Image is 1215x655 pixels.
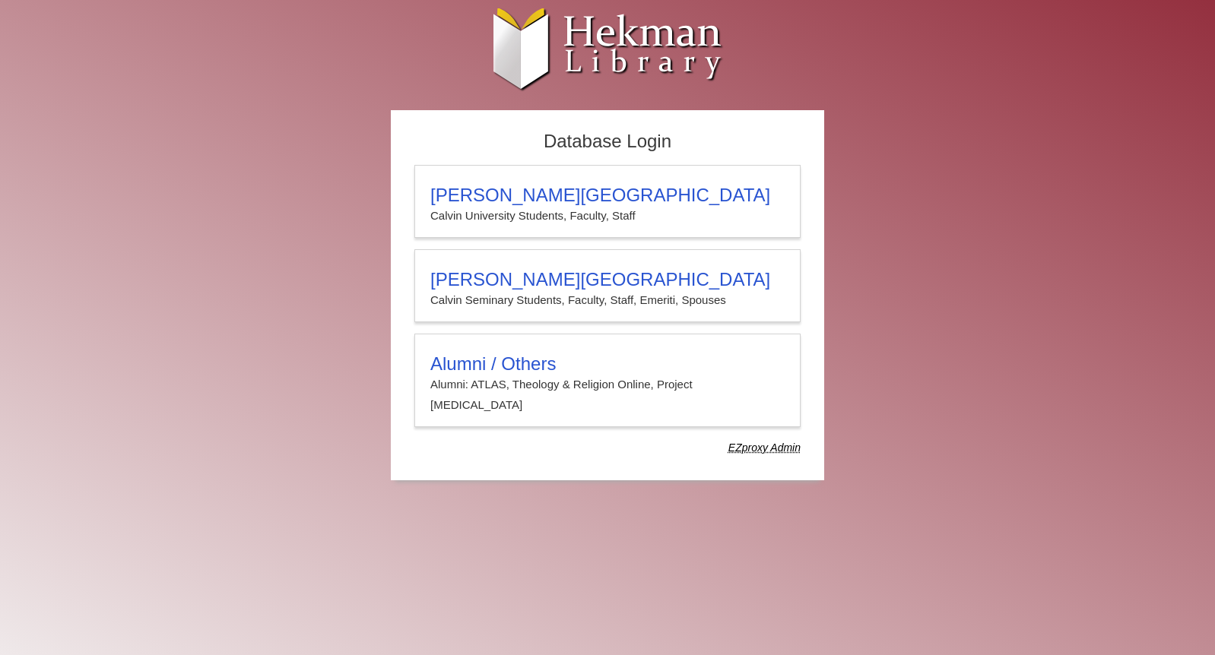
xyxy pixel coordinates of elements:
[430,353,785,375] h3: Alumni / Others
[430,375,785,415] p: Alumni: ATLAS, Theology & Religion Online, Project [MEDICAL_DATA]
[407,126,808,157] h2: Database Login
[728,441,801,454] dfn: Use Alumni login
[430,269,785,290] h3: [PERSON_NAME][GEOGRAPHIC_DATA]
[430,353,785,415] summary: Alumni / OthersAlumni: ATLAS, Theology & Religion Online, Project [MEDICAL_DATA]
[430,206,785,226] p: Calvin University Students, Faculty, Staff
[414,165,801,238] a: [PERSON_NAME][GEOGRAPHIC_DATA]Calvin University Students, Faculty, Staff
[414,249,801,322] a: [PERSON_NAME][GEOGRAPHIC_DATA]Calvin Seminary Students, Faculty, Staff, Emeriti, Spouses
[430,290,785,310] p: Calvin Seminary Students, Faculty, Staff, Emeriti, Spouses
[430,185,785,206] h3: [PERSON_NAME][GEOGRAPHIC_DATA]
